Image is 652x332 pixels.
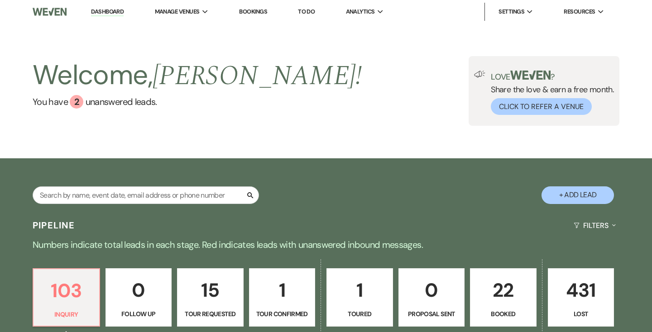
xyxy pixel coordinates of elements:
[255,309,310,319] p: Tour Confirmed
[491,71,614,81] p: Love ?
[564,7,595,16] span: Resources
[485,71,614,115] div: Share the love & earn a free month.
[404,275,459,305] p: 0
[510,71,551,80] img: weven-logo-green.svg
[111,275,166,305] p: 0
[33,2,67,21] img: Weven Logo
[476,309,531,319] p: Booked
[554,275,609,305] p: 431
[249,268,316,327] a: 1Tour Confirmed
[346,7,375,16] span: Analytics
[474,71,485,78] img: loud-speaker-illustration.svg
[183,309,238,319] p: Tour Requested
[177,268,244,327] a: 15Tour Requested
[476,275,531,305] p: 22
[91,8,124,16] a: Dashboard
[70,95,83,109] div: 2
[239,8,267,15] a: Bookings
[570,213,619,237] button: Filters
[491,98,592,115] button: Click to Refer a Venue
[332,309,387,319] p: Toured
[554,309,609,319] p: Lost
[39,275,94,306] p: 103
[332,275,387,305] p: 1
[183,275,238,305] p: 15
[298,8,315,15] a: To Do
[470,268,537,327] a: 22Booked
[33,268,100,327] a: 103Inquiry
[105,268,172,327] a: 0Follow Up
[155,7,200,16] span: Manage Venues
[153,55,362,97] span: [PERSON_NAME] !
[326,268,393,327] a: 1Toured
[548,268,614,327] a: 431Lost
[33,95,362,109] a: You have 2 unanswered leads.
[33,186,259,204] input: Search by name, event date, email address or phone number
[33,219,75,232] h3: Pipeline
[33,56,362,95] h2: Welcome,
[255,275,310,305] p: 1
[404,309,459,319] p: Proposal Sent
[39,309,94,319] p: Inquiry
[398,268,465,327] a: 0Proposal Sent
[542,186,614,204] button: + Add Lead
[111,309,166,319] p: Follow Up
[499,7,524,16] span: Settings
